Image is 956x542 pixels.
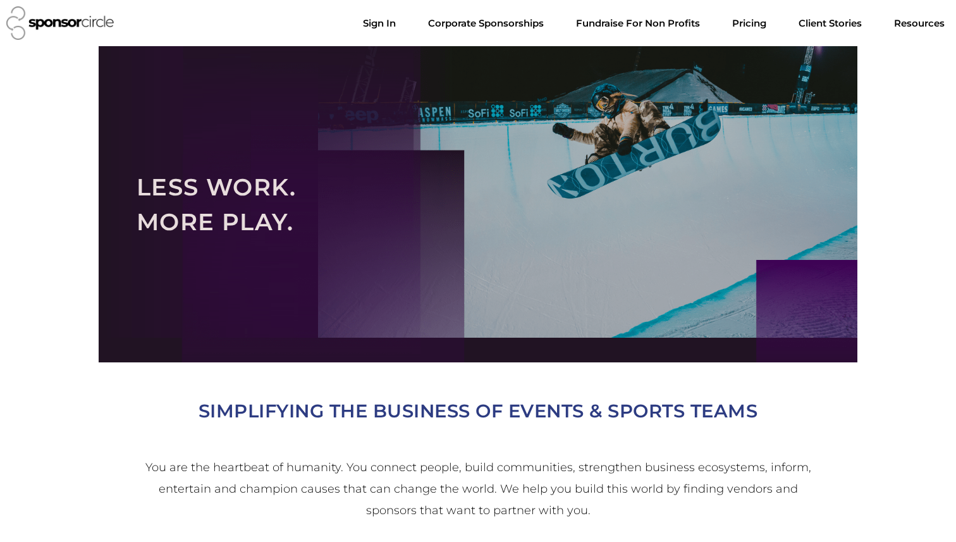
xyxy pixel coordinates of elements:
h2: SIMPLIFYING THE BUSINESS OF EVENTS & SPORTS TEAMS [124,395,832,426]
a: Fundraise For Non ProfitsMenu Toggle [566,11,710,36]
a: Resources [884,11,955,36]
a: Sign In [353,11,406,36]
img: Sponsor Circle logo [6,6,114,40]
a: Client Stories [788,11,872,36]
h2: You are the heartbeat of humanity. You connect people, build communities, strengthen business eco... [141,457,815,522]
a: Pricing [722,11,776,36]
a: Corporate SponsorshipsMenu Toggle [418,11,554,36]
h2: LESS WORK. MORE PLAY. [137,169,819,240]
nav: Menu [353,11,955,36]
